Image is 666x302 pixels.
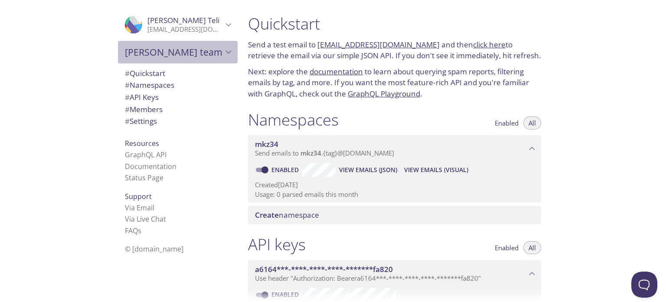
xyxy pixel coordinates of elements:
span: namespace [255,210,319,220]
span: © [DOMAIN_NAME] [125,244,183,254]
button: Enabled [490,241,524,254]
span: # [125,68,130,78]
a: Via Live Chat [125,214,166,224]
span: Quickstart [125,68,165,78]
button: All [523,241,541,254]
a: Status Page [125,173,163,183]
span: API Keys [125,92,159,102]
h1: Namespaces [248,110,339,129]
div: Create namespace [248,206,541,224]
div: mkz34 namespace [248,135,541,162]
span: mkz34 [300,149,321,157]
span: Support [125,192,152,201]
p: Created [DATE] [255,180,534,189]
button: All [523,116,541,129]
p: Next: explore the to learn about querying spam reports, filtering emails by tag, and more. If you... [248,66,541,100]
span: Create [255,210,279,220]
span: Send emails to . {tag} @[DOMAIN_NAME] [255,149,394,157]
a: click here [473,40,506,50]
div: Ajay Kumar Teli [118,10,238,39]
div: Ajay Kumar's team [118,41,238,63]
span: # [125,116,130,126]
button: Enabled [490,116,524,129]
span: View Emails (Visual) [404,165,468,175]
div: Namespaces [118,79,238,91]
a: GraphQL API [125,150,166,159]
span: # [125,80,130,90]
p: Usage: 0 parsed emails this month [255,190,534,199]
p: [EMAIL_ADDRESS][DOMAIN_NAME] [147,25,223,34]
a: Documentation [125,162,176,171]
span: View Emails (JSON) [339,165,397,175]
span: mkz34 [255,139,278,149]
button: View Emails (JSON) [336,163,401,177]
a: FAQ [125,226,141,236]
a: [EMAIL_ADDRESS][DOMAIN_NAME] [317,40,440,50]
div: API Keys [118,91,238,103]
div: Members [118,103,238,116]
h1: Quickstart [248,14,541,33]
iframe: Help Scout Beacon - Open [631,272,657,298]
span: Settings [125,116,157,126]
span: Members [125,104,163,114]
span: # [125,92,130,102]
div: Team Settings [118,115,238,127]
span: s [138,226,141,236]
a: Via Email [125,203,154,212]
p: Send a test email to and then to retrieve the email via our simple JSON API. If you don't see it ... [248,39,541,61]
a: GraphQL Playground [348,89,420,99]
a: Enabled [270,166,302,174]
div: Quickstart [118,67,238,80]
span: Resources [125,139,159,148]
span: Namespaces [125,80,174,90]
span: # [125,104,130,114]
h1: API keys [248,235,306,254]
span: [PERSON_NAME] Teli [147,15,219,25]
button: View Emails (Visual) [401,163,472,177]
a: documentation [310,66,363,76]
span: [PERSON_NAME] team [125,46,223,58]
